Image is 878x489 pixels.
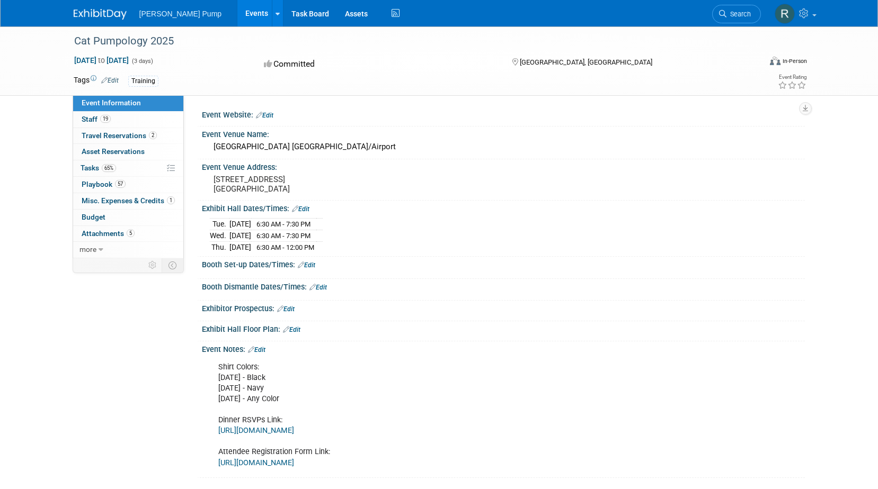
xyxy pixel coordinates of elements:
img: Format-Inperson.png [770,57,781,65]
span: 1 [167,196,175,204]
a: Edit [277,305,295,313]
div: Event Notes: [202,341,805,355]
span: 2 [149,131,157,139]
span: to [96,56,107,65]
a: Search [712,5,761,23]
td: Tags [74,75,119,87]
span: 65% [102,164,116,172]
div: Event Venue Name: [202,126,805,140]
div: Exhibit Hall Floor Plan: [202,321,805,335]
span: [GEOGRAPHIC_DATA], [GEOGRAPHIC_DATA] [520,58,652,66]
a: Staff19 [73,112,183,128]
span: 6:30 AM - 7:30 PM [256,220,311,228]
span: 5 [127,229,135,237]
span: [DATE] [DATE] [74,56,129,65]
a: Tasks65% [73,160,183,176]
a: Edit [309,284,327,291]
a: [URL][DOMAIN_NAME] [218,426,294,435]
span: Travel Reservations [82,131,157,140]
div: Shirt Colors: [DATE] - Black [DATE] - Navy [DATE] - Any Color Dinner RSVPs Link: Attendee Registr... [211,357,688,474]
span: Event Information [82,98,141,107]
a: Edit [256,112,273,119]
td: Personalize Event Tab Strip [144,258,162,272]
td: Tue. [210,219,229,230]
div: Exhibitor Prospectus: [202,301,805,314]
div: Event Venue Address: [202,159,805,173]
img: Robert Lega [775,4,795,24]
span: 6:30 AM - 12:00 PM [256,243,314,251]
a: Edit [101,77,119,84]
td: [DATE] [229,241,251,252]
span: 6:30 AM - 7:30 PM [256,232,311,240]
a: [URL][DOMAIN_NAME] [218,458,294,467]
a: Edit [248,346,265,354]
span: 19 [100,115,111,123]
a: Edit [292,205,309,213]
div: Booth Set-up Dates/Times: [202,257,805,270]
div: In-Person [782,57,807,65]
span: more [79,245,96,253]
a: Travel Reservations2 [73,128,183,144]
span: Misc. Expenses & Credits [82,196,175,205]
a: Event Information [73,95,183,111]
span: 57 [115,180,126,188]
td: Wed. [210,230,229,242]
span: Staff [82,115,111,123]
span: Asset Reservations [82,147,145,156]
a: Budget [73,210,183,225]
div: Committed [261,55,495,74]
a: Attachments5 [73,226,183,242]
a: more [73,242,183,258]
div: Booth Dismantle Dates/Times: [202,279,805,293]
img: ExhibitDay [74,9,127,20]
span: Playbook [82,180,126,188]
a: Misc. Expenses & Credits1 [73,193,183,209]
a: Asset Reservations [73,144,183,160]
div: Event Website: [202,107,805,121]
div: Cat Pumpology 2025 [70,32,745,51]
div: [GEOGRAPHIC_DATA] [GEOGRAPHIC_DATA]/Airport [210,139,797,155]
a: Edit [298,261,315,269]
span: (3 days) [131,58,153,65]
td: [DATE] [229,219,251,230]
span: Attachments [82,229,135,238]
pre: [STREET_ADDRESS] [GEOGRAPHIC_DATA] [214,175,441,194]
div: Event Format [698,55,808,71]
div: Event Rating [778,75,806,80]
td: Thu. [210,241,229,252]
a: Edit [283,326,300,333]
a: Playbook57 [73,177,183,193]
td: [DATE] [229,230,251,242]
td: Toggle Event Tabs [162,258,183,272]
span: Search [726,10,751,18]
div: Training [128,76,158,87]
span: Budget [82,213,105,221]
div: Exhibit Hall Dates/Times: [202,201,805,214]
span: Tasks [81,164,116,172]
span: [PERSON_NAME] Pump [139,10,222,18]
